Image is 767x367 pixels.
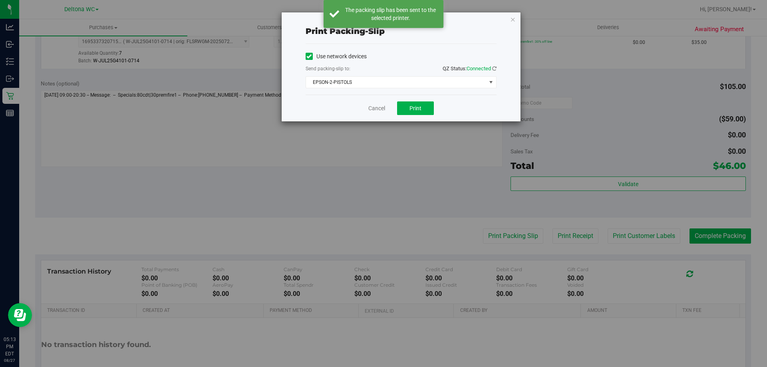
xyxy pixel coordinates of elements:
[443,65,497,71] span: QZ Status:
[467,65,491,71] span: Connected
[306,52,367,61] label: Use network devices
[397,101,434,115] button: Print
[8,303,32,327] iframe: Resource center
[306,26,385,36] span: Print packing-slip
[306,65,350,72] label: Send packing-slip to:
[306,77,486,88] span: EPSON-2-PISTOLS
[409,105,421,111] span: Print
[344,6,437,22] div: The packing slip has been sent to the selected printer.
[368,104,385,113] a: Cancel
[486,77,496,88] span: select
